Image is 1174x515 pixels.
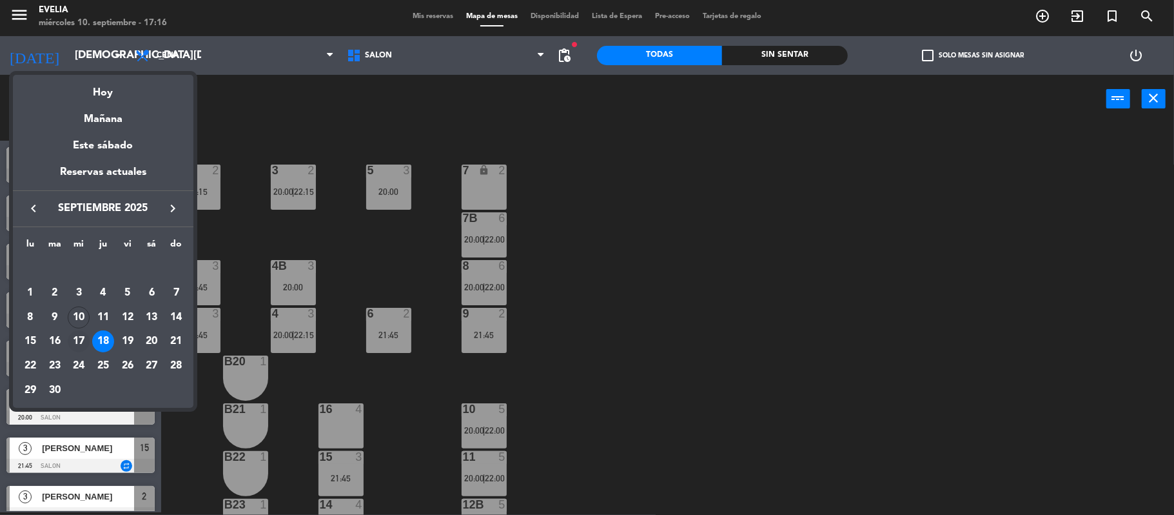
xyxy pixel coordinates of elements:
[165,201,181,216] i: keyboard_arrow_right
[164,329,188,354] td: 21 de septiembre de 2025
[141,355,162,377] div: 27
[18,281,43,305] td: 1 de septiembre de 2025
[115,329,140,354] td: 19 de septiembre de 2025
[115,305,140,330] td: 12 de septiembre de 2025
[92,307,114,328] div: 11
[117,355,139,377] div: 26
[164,354,188,378] td: 28 de septiembre de 2025
[43,305,67,330] td: 9 de septiembre de 2025
[43,281,67,305] td: 2 de septiembre de 2025
[164,305,188,330] td: 14 de septiembre de 2025
[44,307,66,328] div: 9
[43,237,67,257] th: martes
[18,329,43,354] td: 15 de septiembre de 2025
[141,330,162,352] div: 20
[22,200,45,217] button: keyboard_arrow_left
[140,329,164,354] td: 20 de septiembre de 2025
[165,330,187,352] div: 21
[18,256,188,281] td: SEP.
[165,282,187,304] div: 7
[117,307,139,328] div: 12
[92,355,114,377] div: 25
[66,329,91,354] td: 17 de septiembre de 2025
[43,378,67,403] td: 30 de septiembre de 2025
[165,307,187,328] div: 14
[92,282,114,304] div: 4
[140,354,164,378] td: 27 de septiembre de 2025
[92,330,114,352] div: 18
[18,378,43,403] td: 29 de septiembre de 2025
[115,281,140,305] td: 5 de septiembre de 2025
[26,201,41,216] i: keyboard_arrow_left
[13,128,193,164] div: Este sábado
[164,237,188,257] th: domingo
[18,237,43,257] th: lunes
[117,330,139,352] div: 19
[140,237,164,257] th: sábado
[91,329,115,354] td: 18 de septiembre de 2025
[68,355,90,377] div: 24
[91,354,115,378] td: 25 de septiembre de 2025
[115,354,140,378] td: 26 de septiembre de 2025
[43,329,67,354] td: 16 de septiembre de 2025
[66,305,91,330] td: 10 de septiembre de 2025
[117,282,139,304] div: 5
[19,330,41,352] div: 15
[44,355,66,377] div: 23
[165,355,187,377] div: 28
[44,379,66,401] div: 30
[66,354,91,378] td: 24 de septiembre de 2025
[19,379,41,401] div: 29
[115,237,140,257] th: viernes
[44,282,66,304] div: 2
[141,282,162,304] div: 6
[19,307,41,328] div: 8
[19,282,41,304] div: 1
[164,281,188,305] td: 7 de septiembre de 2025
[161,200,184,217] button: keyboard_arrow_right
[68,282,90,304] div: 3
[66,237,91,257] th: miércoles
[68,330,90,352] div: 17
[140,281,164,305] td: 6 de septiembre de 2025
[91,305,115,330] td: 11 de septiembre de 2025
[91,281,115,305] td: 4 de septiembre de 2025
[141,307,162,328] div: 13
[13,164,193,190] div: Reservas actuales
[19,355,41,377] div: 22
[91,237,115,257] th: jueves
[140,305,164,330] td: 13 de septiembre de 2025
[45,200,161,217] span: septiembre 2025
[43,354,67,378] td: 23 de septiembre de 2025
[13,101,193,128] div: Mañana
[66,281,91,305] td: 3 de septiembre de 2025
[13,75,193,101] div: Hoy
[68,307,90,328] div: 10
[18,354,43,378] td: 22 de septiembre de 2025
[18,305,43,330] td: 8 de septiembre de 2025
[44,330,66,352] div: 16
